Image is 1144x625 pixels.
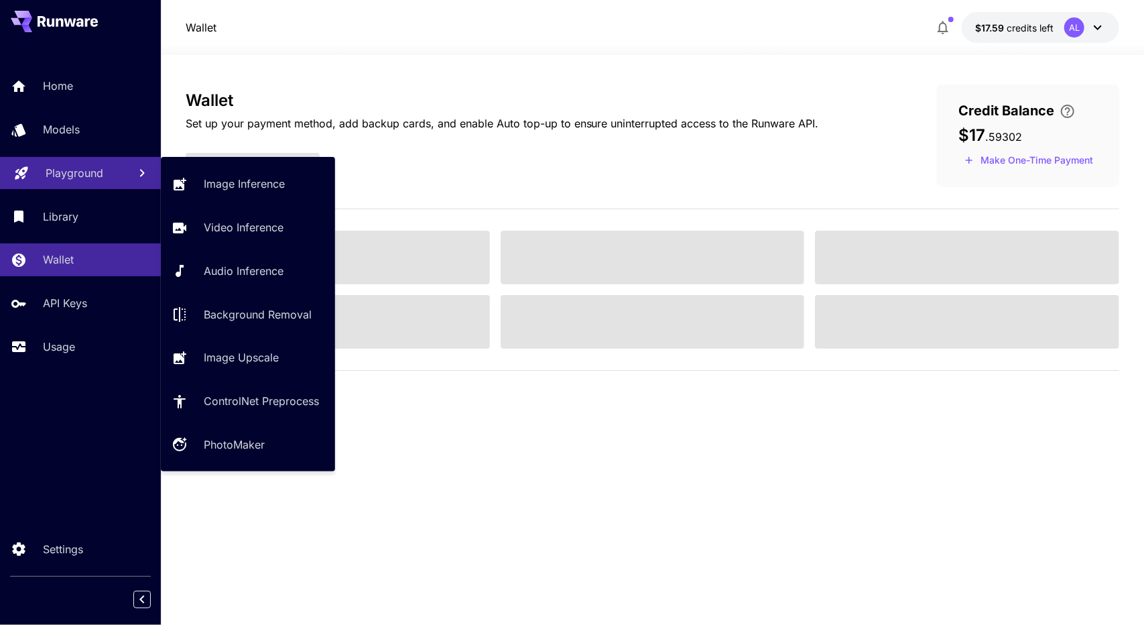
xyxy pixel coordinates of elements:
[43,209,78,225] p: Library
[1064,17,1084,38] div: AL
[43,121,80,137] p: Models
[161,211,335,244] a: Video Inference
[1054,103,1081,119] button: Enter your card details and choose an Auto top-up amount to avoid service interruptions. We'll au...
[43,78,73,94] p: Home
[186,115,819,131] p: Set up your payment method, add backup cards, and enable Auto top-up to ensure uninterrupted acce...
[975,21,1054,35] div: $17.59302
[133,591,151,608] button: Collapse sidebar
[161,385,335,418] a: ControlNet Preprocess
[161,429,335,461] a: PhotoMaker
[161,298,335,331] a: Background Removal
[43,339,75,355] p: Usage
[186,19,216,36] nav: breadcrumb
[1007,22,1054,34] span: credits left
[43,251,74,268] p: Wallet
[985,130,1022,144] span: . 59302
[161,255,335,288] a: Audio Inference
[161,168,335,201] a: Image Inference
[975,22,1007,34] span: $17.59
[161,341,335,374] a: Image Upscale
[204,306,312,323] p: Background Removal
[962,12,1119,43] button: $17.59302
[204,219,283,235] p: Video Inference
[204,176,285,192] p: Image Inference
[143,587,161,612] div: Collapse sidebar
[186,91,819,110] h3: Wallet
[958,150,1099,171] button: Make a one-time, non-recurring payment
[46,165,103,181] p: Playground
[43,295,87,311] p: API Keys
[958,101,1054,121] span: Credit Balance
[186,19,216,36] p: Wallet
[204,393,319,409] p: ControlNet Preprocess
[204,437,265,453] p: PhotoMaker
[204,263,283,279] p: Audio Inference
[958,125,985,145] span: $17
[204,349,279,365] p: Image Upscale
[43,541,83,557] p: Settings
